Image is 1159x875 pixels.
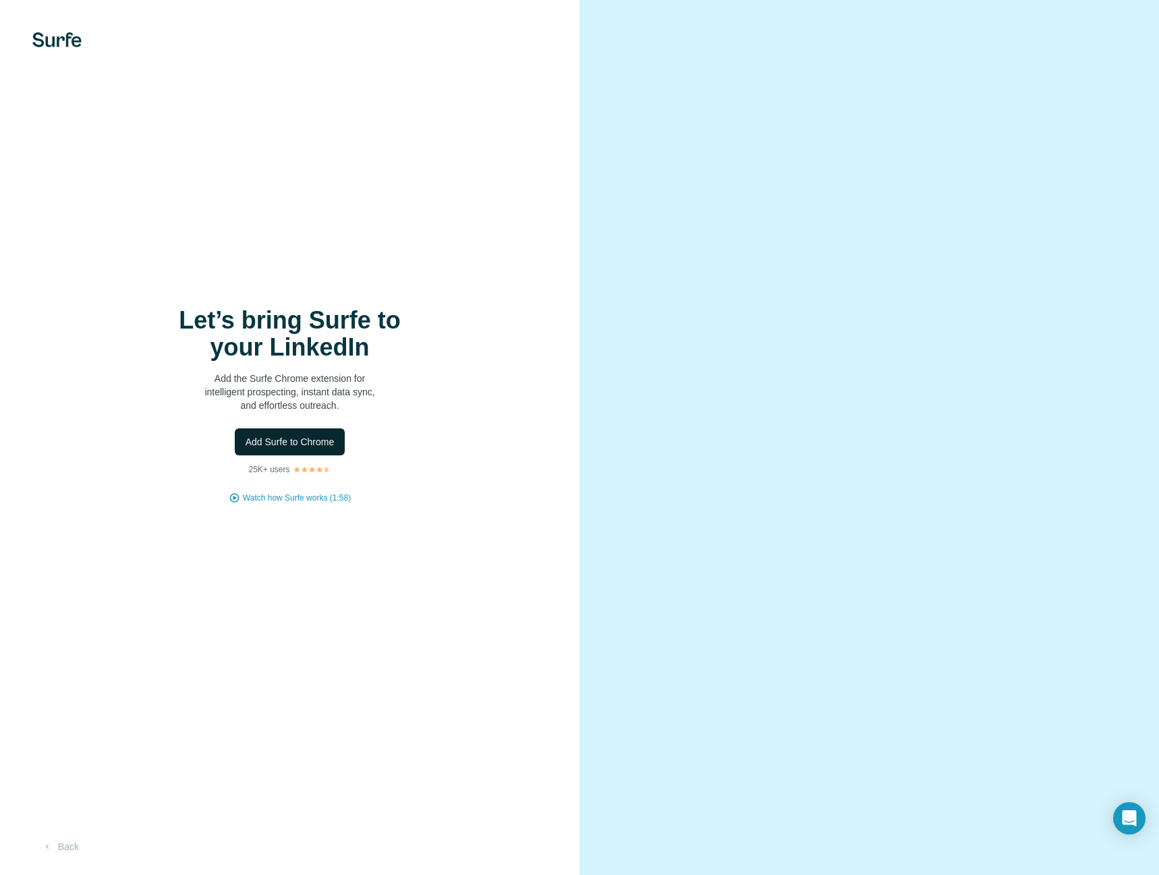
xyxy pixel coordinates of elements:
[293,465,331,474] img: Rating Stars
[155,372,425,412] p: Add the Surfe Chrome extension for intelligent prospecting, instant data sync, and effortless out...
[246,435,335,449] span: Add Surfe to Chrome
[32,835,88,859] button: Back
[1113,802,1146,835] div: Open Intercom Messenger
[32,32,82,47] img: Surfe's logo
[155,307,425,361] h1: Let’s bring Surfe to your LinkedIn
[248,463,289,476] p: 25K+ users
[243,492,351,504] button: Watch how Surfe works (1:58)
[235,428,345,455] button: Add Surfe to Chrome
